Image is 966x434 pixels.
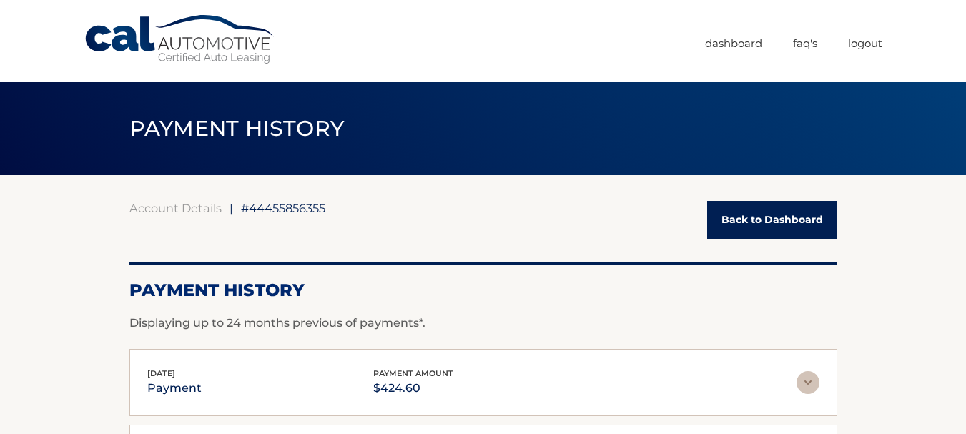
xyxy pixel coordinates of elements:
img: accordion-rest.svg [797,371,819,394]
span: #44455856355 [241,201,325,215]
a: Logout [848,31,882,55]
p: payment [147,378,202,398]
h2: Payment History [129,280,837,301]
p: $424.60 [373,378,453,398]
span: | [230,201,233,215]
span: [DATE] [147,368,175,378]
a: Dashboard [705,31,762,55]
a: Back to Dashboard [707,201,837,239]
a: Account Details [129,201,222,215]
span: payment amount [373,368,453,378]
a: Cal Automotive [84,14,277,65]
span: PAYMENT HISTORY [129,115,345,142]
p: Displaying up to 24 months previous of payments*. [129,315,837,332]
a: FAQ's [793,31,817,55]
